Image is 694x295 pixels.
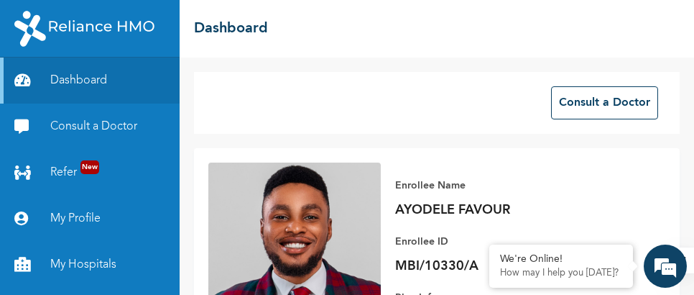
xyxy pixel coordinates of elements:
p: How may I help you today? [500,268,622,279]
span: New [80,160,99,174]
p: MBI/10330/A [395,258,596,275]
button: Consult a Doctor [551,86,658,119]
img: RelianceHMO's Logo [14,11,154,47]
div: We're Online! [500,253,622,265]
p: Enrollee ID [395,233,596,250]
h2: Dashboard [194,18,268,40]
p: Enrollee Name [395,177,596,194]
p: AYODELE FAVOUR [395,201,596,219]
